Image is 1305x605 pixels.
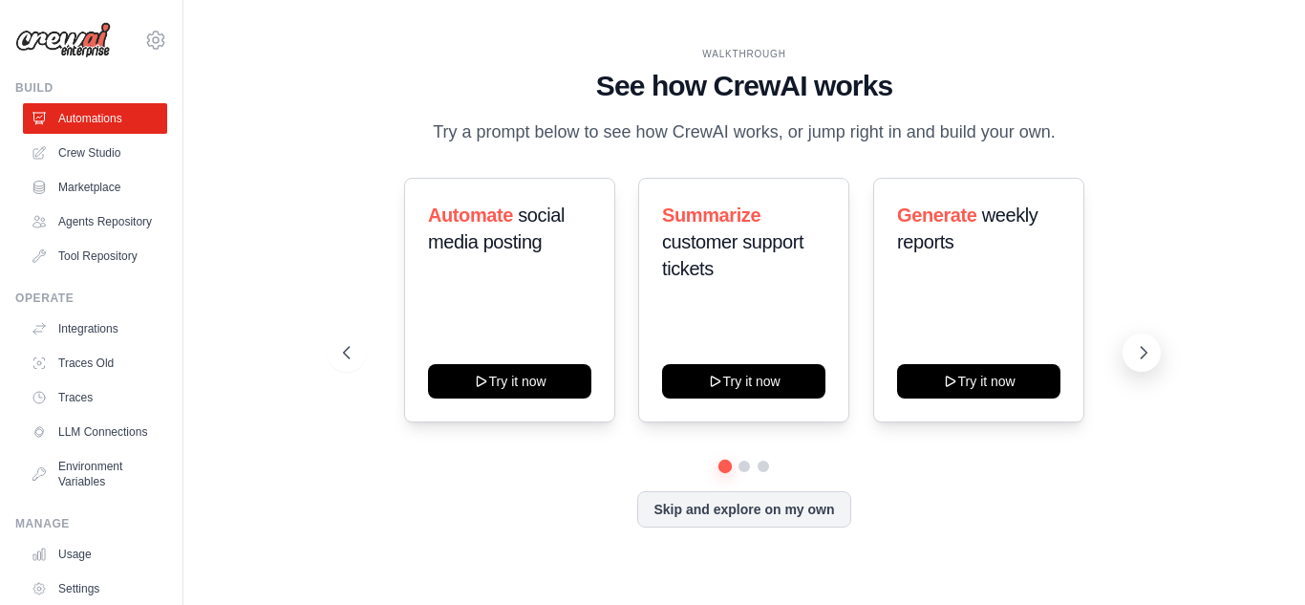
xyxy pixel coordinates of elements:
iframe: Chat Widget [1209,513,1305,605]
div: WALKTHROUGH [343,47,1145,61]
span: social media posting [428,205,565,252]
a: LLM Connections [23,417,167,447]
button: Try it now [897,364,1060,399]
a: Usage [23,539,167,570]
a: Tool Repository [23,241,167,271]
div: Manage [15,516,167,531]
span: weekly reports [897,205,1038,252]
a: Automations [23,103,167,134]
button: Skip and explore on my own [637,491,850,528]
span: Summarize [662,205,760,226]
a: Crew Studio [23,138,167,168]
span: Automate [428,205,513,226]
span: customer support tickets [662,231,803,279]
button: Try it now [428,364,591,399]
span: Generate [897,205,977,226]
a: Settings [23,573,167,604]
a: Environment Variables [23,451,167,497]
img: Logo [15,22,111,58]
a: Marketplace [23,172,167,203]
a: Integrations [23,313,167,344]
a: Traces Old [23,348,167,378]
div: Build [15,80,167,96]
p: Try a prompt below to see how CrewAI works, or jump right in and build your own. [423,119,1065,146]
a: Traces [23,382,167,413]
div: Operate [15,291,167,306]
a: Agents Repository [23,206,167,237]
button: Try it now [662,364,825,399]
h1: See how CrewAI works [343,69,1145,103]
